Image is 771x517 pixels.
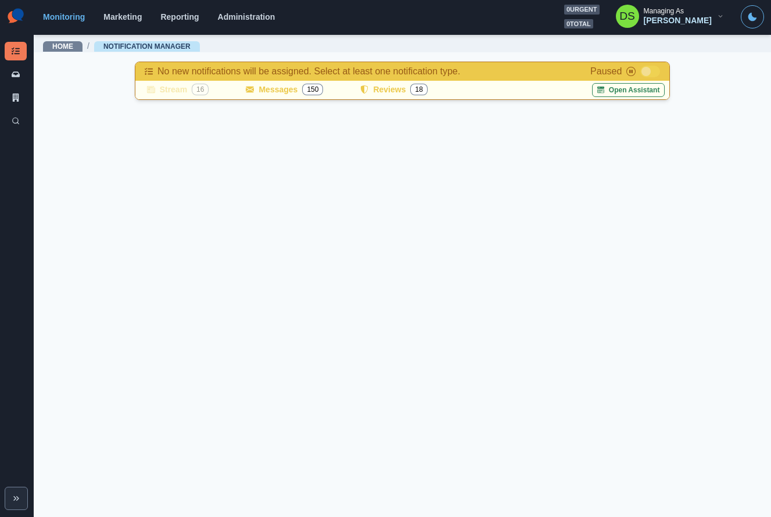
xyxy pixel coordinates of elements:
span: 0 urgent [564,5,600,15]
a: Home [52,42,73,51]
a: Monitoring [43,12,85,21]
span: 150 [302,84,323,95]
a: Notification Inbox [5,65,27,84]
div: [PERSON_NAME] [644,16,712,26]
span: 0 total [564,19,593,29]
p: No new notifications will be assigned. Select at least one notification type. [157,64,460,78]
a: By Client [5,88,27,107]
button: Messages150 [239,81,330,99]
a: Administration [218,12,275,21]
a: Marketing [103,12,142,21]
span: / [87,40,89,52]
button: Reviews18 [353,81,434,99]
div: Dakota Saunders [619,2,635,30]
span: 16 [192,84,209,95]
button: Stream16 [140,81,216,99]
span: 18 [410,84,427,95]
a: Search [5,112,27,130]
button: Toggle Mode [741,5,764,28]
div: Managing As [644,7,684,15]
a: Reporting [160,12,199,21]
button: Open Assistant [592,83,665,97]
nav: breadcrumb [43,40,200,52]
a: Notification Manager [5,42,27,60]
button: Expand [5,487,28,510]
button: Managing As[PERSON_NAME] [607,5,734,28]
p: Paused [590,64,622,78]
a: Notification Manager [103,42,191,51]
